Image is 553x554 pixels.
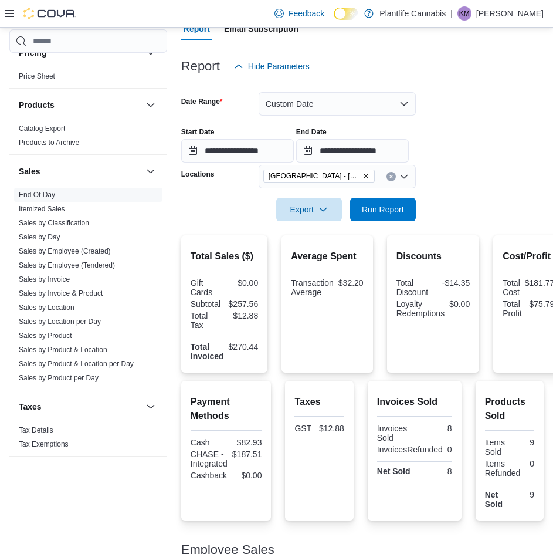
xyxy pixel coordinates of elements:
[270,2,329,25] a: Feedback
[435,278,470,288] div: -$14.35
[485,438,507,457] div: Items Sold
[191,299,222,309] div: Subtotal
[224,17,298,40] span: Email Subscription
[191,471,227,480] div: Cashback
[19,138,79,147] a: Products to Archive
[19,346,107,354] a: Sales by Product & Location
[283,198,335,221] span: Export
[229,55,314,78] button: Hide Parameters
[19,426,53,434] a: Tax Details
[334,8,358,20] input: Dark Mode
[19,289,103,298] span: Sales by Invoice & Product
[229,342,259,352] div: $270.44
[19,232,60,242] span: Sales by Day
[19,360,134,368] a: Sales by Product & Location per Day
[232,471,262,480] div: $0.00
[276,198,342,221] button: Export
[19,261,115,269] a: Sales by Employee (Tendered)
[269,170,360,182] span: [GEOGRAPHIC_DATA] - [GEOGRAPHIC_DATA]
[447,445,452,454] div: 0
[19,99,141,111] button: Products
[512,490,534,499] div: 9
[9,188,167,390] div: Sales
[19,332,72,340] a: Sales by Product
[377,467,410,476] strong: Net Sold
[396,299,445,318] div: Loyalty Redemptions
[19,165,141,177] button: Sales
[296,127,327,137] label: End Date
[19,373,99,383] span: Sales by Product per Day
[294,424,314,433] div: GST
[181,97,223,106] label: Date Range
[19,261,115,270] span: Sales by Employee (Tendered)
[503,278,520,297] div: Total Cost
[19,359,134,369] span: Sales by Product & Location per Day
[19,233,60,241] a: Sales by Day
[399,172,409,181] button: Open list of options
[19,246,111,256] span: Sales by Employee (Created)
[19,47,46,59] h3: Pricing
[19,401,42,413] h3: Taxes
[457,6,471,21] div: Kati Michalec
[476,6,544,21] p: [PERSON_NAME]
[379,6,446,21] p: Plantlife Cannabis
[9,423,167,456] div: Taxes
[19,99,55,111] h3: Products
[19,72,55,80] a: Price Sheet
[19,317,101,326] span: Sales by Location per Day
[291,249,363,264] h2: Average Spent
[248,60,310,72] span: Hide Parameters
[19,205,65,213] a: Itemized Sales
[19,440,69,448] a: Tax Exemptions
[334,20,334,21] span: Dark Mode
[377,445,443,454] div: InvoicesRefunded
[191,278,222,297] div: Gift Cards
[417,467,452,476] div: 8
[226,311,258,320] div: $12.88
[525,459,534,468] div: 0
[19,72,55,81] span: Price Sheet
[485,395,534,423] h2: Products Sold
[350,198,416,221] button: Run Report
[289,8,324,19] span: Feedback
[144,400,158,414] button: Taxes
[144,46,158,60] button: Pricing
[19,218,89,228] span: Sales by Classification
[19,440,69,449] span: Tax Exemptions
[296,139,409,163] input: Press the down key to open a popover containing a calendar.
[485,459,521,478] div: Items Refunded
[19,247,111,255] a: Sales by Employee (Created)
[19,317,101,326] a: Sales by Location per Day
[181,170,215,179] label: Locations
[19,190,55,200] span: End Of Day
[19,303,74,312] a: Sales by Location
[9,121,167,154] div: Products
[377,395,452,409] h2: Invoices Sold
[191,395,262,423] h2: Payment Methods
[338,278,364,288] div: $32.20
[319,424,344,433] div: $12.88
[19,165,40,177] h3: Sales
[19,331,72,340] span: Sales by Product
[226,278,258,288] div: $0.00
[19,204,65,214] span: Itemized Sales
[377,424,412,442] div: Invoices Sold
[144,98,158,112] button: Products
[459,6,470,21] span: KM
[191,342,224,361] strong: Total Invoiced
[291,278,334,297] div: Transaction Average
[512,438,534,447] div: 9
[19,191,55,199] a: End Of Day
[19,345,107,354] span: Sales by Product & Location
[19,124,65,133] span: Catalog Export
[181,127,215,137] label: Start Date
[503,299,524,318] div: Total Profit
[263,170,375,183] span: Edmonton - South Common
[191,450,228,468] div: CHASE - Integrated
[181,59,220,73] h3: Report
[191,249,258,264] h2: Total Sales ($)
[450,6,453,21] p: |
[19,425,53,435] span: Tax Details
[396,249,470,264] h2: Discounts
